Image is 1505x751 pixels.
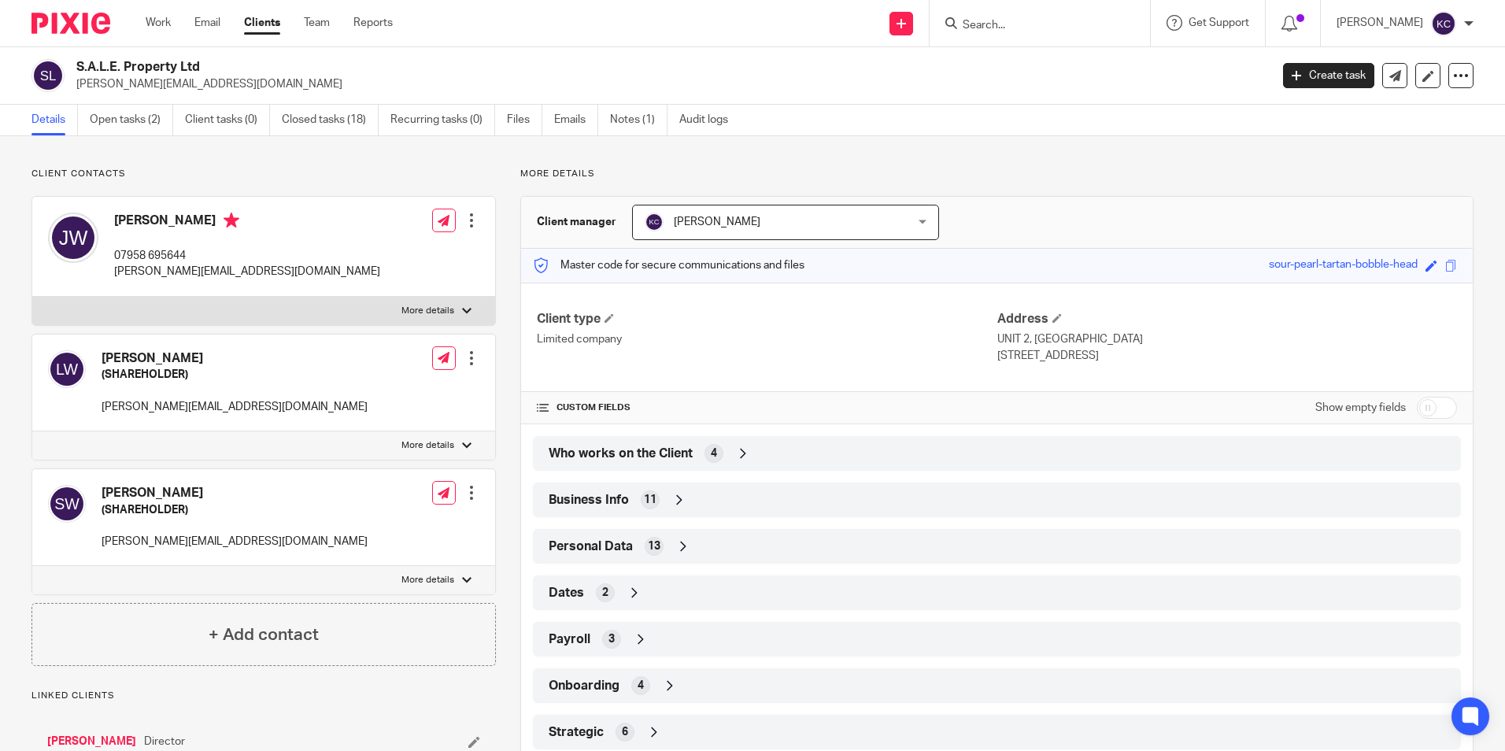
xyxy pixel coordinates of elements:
h3: Client manager [537,214,616,230]
span: Director [144,734,185,749]
input: Search [961,19,1103,33]
h4: + Add contact [209,623,319,647]
i: Primary [224,213,239,228]
h5: (SHAREHOLDER) [102,502,368,518]
img: svg%3E [48,213,98,263]
img: svg%3E [1431,11,1456,36]
h4: Address [997,311,1457,327]
img: svg%3E [48,350,86,388]
h5: (SHAREHOLDER) [102,367,368,383]
p: More details [401,574,454,586]
p: [PERSON_NAME][EMAIL_ADDRESS][DOMAIN_NAME] [76,76,1259,92]
label: Show empty fields [1315,400,1406,416]
p: UNIT 2, [GEOGRAPHIC_DATA] [997,331,1457,347]
span: [PERSON_NAME] [674,216,760,228]
a: Closed tasks (18) [282,105,379,135]
a: [PERSON_NAME] [47,734,136,749]
a: Notes (1) [610,105,667,135]
a: Create task [1283,63,1374,88]
h4: CUSTOM FIELDS [537,401,997,414]
a: Audit logs [679,105,740,135]
h4: [PERSON_NAME] [114,213,380,232]
span: 11 [644,492,656,508]
img: svg%3E [48,485,86,523]
p: [STREET_ADDRESS] [997,348,1457,364]
img: svg%3E [31,59,65,92]
span: 13 [648,538,660,554]
span: Payroll [549,631,590,648]
span: 6 [622,724,628,740]
p: [PERSON_NAME][EMAIL_ADDRESS][DOMAIN_NAME] [102,534,368,549]
span: Business Info [549,492,629,509]
img: svg%3E [645,213,664,231]
a: Team [304,15,330,31]
p: More details [401,305,454,317]
img: Pixie [31,13,110,34]
span: 2 [602,585,608,601]
h2: S.A.L.E. Property Ltd [76,59,1022,76]
a: Email [194,15,220,31]
a: Recurring tasks (0) [390,105,495,135]
a: Reports [353,15,393,31]
p: [PERSON_NAME] [1337,15,1423,31]
div: sour-pearl-tartan-bobble-head [1269,257,1418,275]
h4: [PERSON_NAME] [102,350,368,367]
p: 07958 695644 [114,248,380,264]
span: Who works on the Client [549,446,693,462]
a: Work [146,15,171,31]
span: 4 [638,678,644,694]
p: Linked clients [31,690,496,702]
span: 4 [711,446,717,461]
p: [PERSON_NAME][EMAIL_ADDRESS][DOMAIN_NAME] [114,264,380,279]
span: Onboarding [549,678,619,694]
a: Files [507,105,542,135]
a: Open tasks (2) [90,105,173,135]
a: Clients [244,15,280,31]
span: Personal Data [549,538,633,555]
p: Master code for secure communications and files [533,257,804,273]
p: More details [520,168,1474,180]
a: Emails [554,105,598,135]
span: 3 [608,631,615,647]
h4: Client type [537,311,997,327]
p: [PERSON_NAME][EMAIL_ADDRESS][DOMAIN_NAME] [102,399,368,415]
p: Limited company [537,331,997,347]
a: Details [31,105,78,135]
span: Strategic [549,724,604,741]
a: Client tasks (0) [185,105,270,135]
h4: [PERSON_NAME] [102,485,368,501]
span: Get Support [1189,17,1249,28]
p: Client contacts [31,168,496,180]
span: Dates [549,585,584,601]
p: More details [401,439,454,452]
